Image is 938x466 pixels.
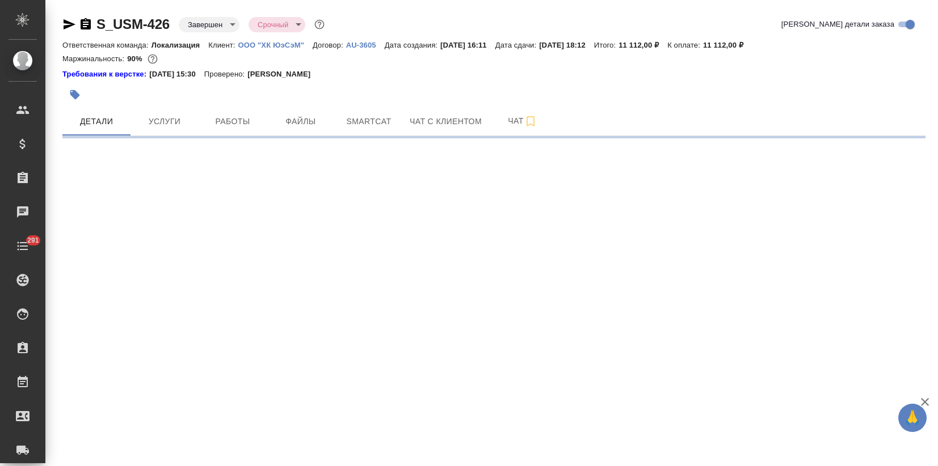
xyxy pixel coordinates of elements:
[69,115,124,129] span: Детали
[274,115,328,129] span: Файлы
[62,41,152,49] p: Ответственная команда:
[539,41,594,49] p: [DATE] 18:12
[145,52,160,66] button: 927.94 RUB;
[247,69,319,80] p: [PERSON_NAME]
[127,54,145,63] p: 90%
[62,69,149,80] div: Нажми, чтобы открыть папку с инструкцией
[346,40,385,49] a: AU-3605
[62,69,149,80] a: Требования к верстке:
[346,41,385,49] p: AU-3605
[62,54,127,63] p: Маржинальность:
[149,69,204,80] p: [DATE] 15:30
[495,41,539,49] p: Дата сдачи:
[152,41,209,49] p: Локализация
[137,115,192,129] span: Услуги
[342,115,396,129] span: Smartcat
[249,17,305,32] div: Завершен
[184,20,226,29] button: Завершен
[254,20,292,29] button: Срочный
[20,235,46,246] span: 291
[204,69,248,80] p: Проверено:
[619,41,667,49] p: 11 112,00 ₽
[524,115,537,128] svg: Подписаться
[410,115,482,129] span: Чат с клиентом
[898,404,927,432] button: 🙏
[208,41,238,49] p: Клиент:
[179,17,239,32] div: Завершен
[205,115,260,129] span: Работы
[312,17,327,32] button: Доп статусы указывают на важность/срочность заказа
[903,406,922,430] span: 🙏
[62,18,76,31] button: Скопировать ссылку для ЯМессенджера
[313,41,346,49] p: Договор:
[703,41,752,49] p: 11 112,00 ₽
[79,18,92,31] button: Скопировать ссылку
[96,16,170,32] a: S_USM-426
[667,41,703,49] p: К оплате:
[594,41,619,49] p: Итого:
[238,41,313,49] p: ООО "ХК ЮэСэМ"
[385,41,440,49] p: Дата создания:
[62,82,87,107] button: Добавить тэг
[495,114,550,128] span: Чат
[440,41,495,49] p: [DATE] 16:11
[3,232,43,260] a: 291
[238,40,313,49] a: ООО "ХК ЮэСэМ"
[781,19,894,30] span: [PERSON_NAME] детали заказа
